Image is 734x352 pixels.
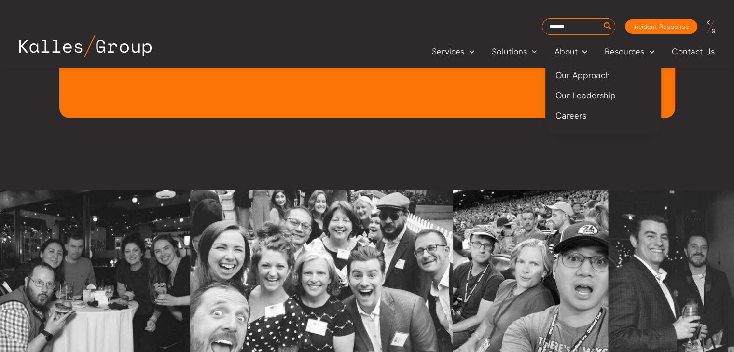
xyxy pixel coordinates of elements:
[555,110,586,121] span: Careers
[492,44,527,59] span: Solutions
[545,85,661,106] a: Our Leadership
[545,106,661,126] a: Careers
[527,44,537,59] span: Menu Toggle
[555,90,615,101] span: Our Leadership
[545,44,596,59] a: AboutMenu Toggle
[464,44,474,59] span: Menu Toggle
[483,44,546,59] a: SolutionsMenu Toggle
[555,69,609,81] span: Our Approach
[644,44,654,59] span: Menu Toggle
[423,44,483,59] a: ServicesMenu Toggle
[577,44,587,59] span: Menu Toggle
[605,44,644,59] span: Resources
[554,44,577,59] span: About
[423,43,724,59] nav: Primary Site Navigation
[19,35,152,57] img: Kalles Group
[432,44,464,59] span: Services
[602,19,614,34] button: Search
[625,19,697,34] a: Incident Response
[663,44,724,59] a: Contact Us
[545,65,661,85] a: Our Approach
[672,44,715,59] span: Contact Us
[596,44,663,59] a: ResourcesMenu Toggle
